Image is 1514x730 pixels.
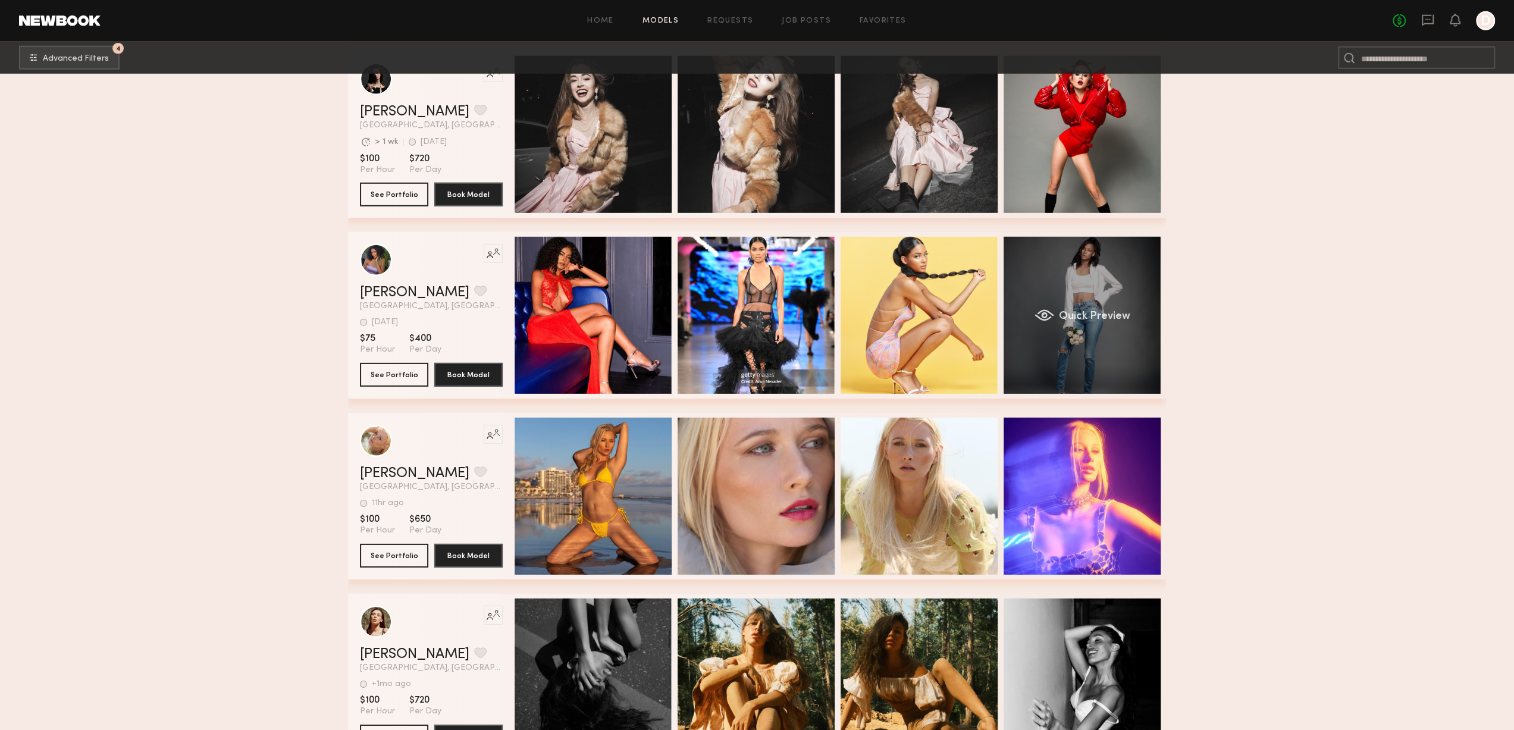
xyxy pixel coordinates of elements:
span: $650 [409,513,441,525]
span: Advanced Filters [43,55,109,63]
span: $100 [360,153,395,165]
span: Per Day [409,165,441,176]
span: Per Hour [360,525,395,536]
a: Home [587,17,614,25]
a: [PERSON_NAME] [360,105,469,119]
div: +1mo ago [372,680,411,688]
span: $75 [360,333,395,344]
span: Per Hour [360,706,395,717]
span: Per Day [409,344,441,355]
a: D [1476,11,1495,30]
div: 11hr ago [372,499,404,507]
a: Job Posts [782,17,831,25]
a: [PERSON_NAME] [360,647,469,662]
button: See Portfolio [360,544,428,568]
span: $100 [360,694,395,706]
span: Per Day [409,706,441,717]
span: Per Day [409,525,441,536]
button: Book Model [434,363,503,387]
span: $400 [409,333,441,344]
a: Favorites [860,17,907,25]
div: [DATE] [372,318,398,327]
button: Book Model [434,544,503,568]
button: See Portfolio [360,183,428,206]
span: [GEOGRAPHIC_DATA], [GEOGRAPHIC_DATA] [360,483,503,491]
span: [GEOGRAPHIC_DATA], [GEOGRAPHIC_DATA] [360,121,503,130]
span: [GEOGRAPHIC_DATA], [GEOGRAPHIC_DATA] [360,664,503,672]
button: 4Advanced Filters [19,46,120,70]
a: [PERSON_NAME] [360,466,469,481]
div: > 1 wk [375,138,399,146]
button: Book Model [434,183,503,206]
div: [DATE] [421,138,447,146]
span: $720 [409,153,441,165]
a: Requests [707,17,753,25]
span: Per Hour [360,165,395,176]
span: 4 [116,46,121,51]
span: $720 [409,694,441,706]
a: [PERSON_NAME] [360,286,469,300]
span: [GEOGRAPHIC_DATA], [GEOGRAPHIC_DATA] [360,302,503,311]
span: Quick Preview [1059,311,1130,322]
a: Models [642,17,679,25]
span: Per Hour [360,344,395,355]
button: See Portfolio [360,363,428,387]
span: $100 [360,513,395,525]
